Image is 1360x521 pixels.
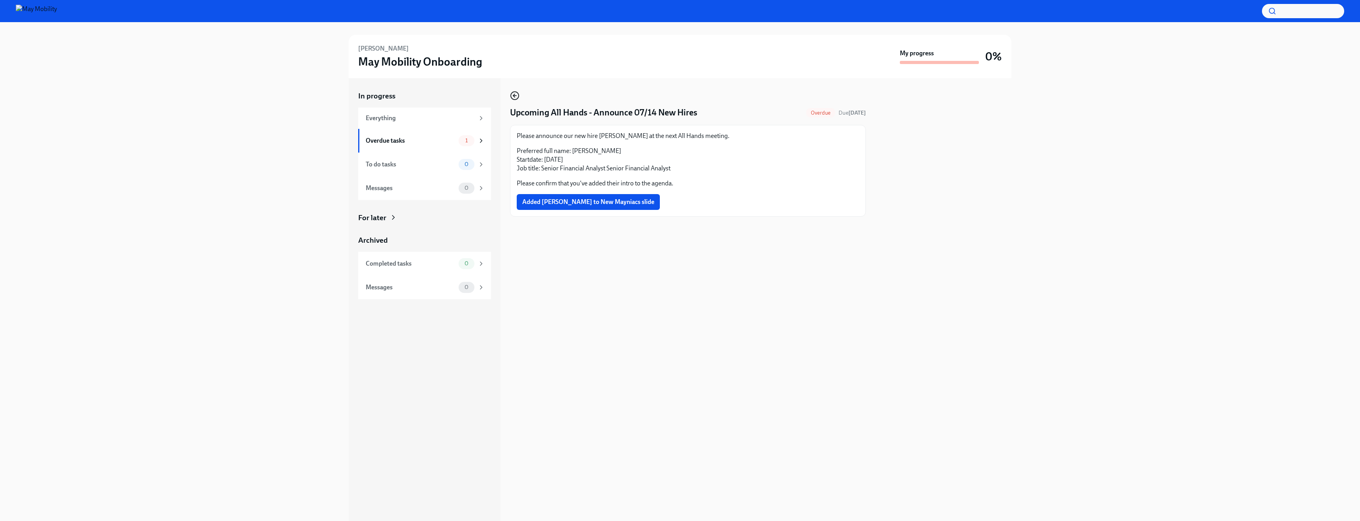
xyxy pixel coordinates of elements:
a: Archived [358,235,491,245]
a: Overdue tasks1 [358,129,491,153]
strong: My progress [900,49,934,58]
span: 1 [461,138,472,143]
a: In progress [358,91,491,101]
span: Overdue [806,110,835,116]
a: Messages0 [358,276,491,299]
span: August 8th, 2025 09:00 [839,109,866,117]
strong: [DATE] [848,109,866,116]
a: Completed tasks0 [358,252,491,276]
a: For later [358,213,491,223]
button: Added [PERSON_NAME] to New Mayniacs slide [517,194,660,210]
span: 0 [460,185,473,191]
div: Completed tasks [366,259,455,268]
h3: 0% [985,49,1002,64]
a: Messages0 [358,176,491,200]
h3: May Mobility Onboarding [358,55,482,69]
a: Everything [358,108,491,129]
div: Messages [366,283,455,292]
span: 0 [460,260,473,266]
h6: [PERSON_NAME] [358,44,409,53]
div: For later [358,213,386,223]
img: May Mobility [16,5,57,17]
span: Added [PERSON_NAME] to New Mayniacs slide [522,198,654,206]
p: Please confirm that you've added their intro to the agenda. [517,179,859,188]
a: To do tasks0 [358,153,491,176]
span: Due [839,109,866,116]
p: Please announce our new hire [PERSON_NAME] at the next All Hands meeting. [517,132,859,140]
h4: Upcoming All Hands - Announce 07/14 New Hires [510,107,697,119]
span: 0 [460,161,473,167]
p: Preferred full name: [PERSON_NAME] Startdate: [DATE] Job title: Senior Financial Analyst Senior F... [517,147,859,173]
div: Messages [366,184,455,193]
div: To do tasks [366,160,455,169]
div: Everything [366,114,474,123]
span: 0 [460,284,473,290]
div: Overdue tasks [366,136,455,145]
